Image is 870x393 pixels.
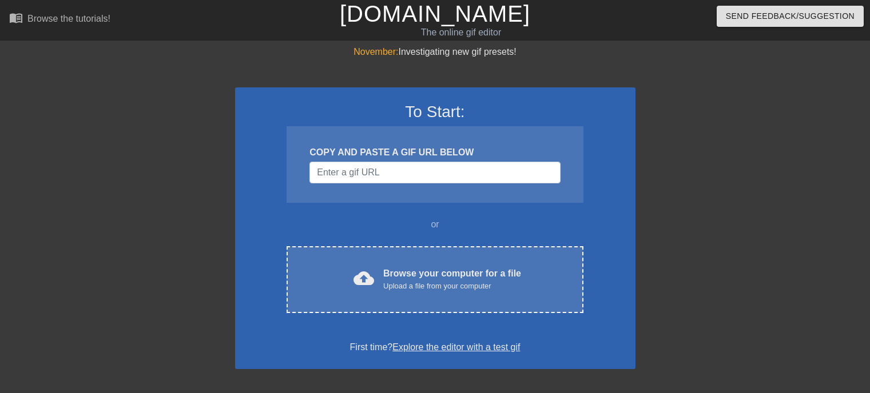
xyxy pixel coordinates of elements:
input: Username [309,162,560,183]
span: Send Feedback/Suggestion [726,9,855,23]
div: Browse your computer for a file [383,267,521,292]
a: Browse the tutorials! [9,11,110,29]
div: or [265,218,606,231]
span: menu_book [9,11,23,25]
div: First time? [250,340,621,354]
h3: To Start: [250,102,621,122]
a: Explore the editor with a test gif [392,342,520,352]
div: Upload a file from your computer [383,280,521,292]
span: November: [353,47,398,57]
div: The online gif editor [296,26,626,39]
button: Send Feedback/Suggestion [717,6,864,27]
div: COPY AND PASTE A GIF URL BELOW [309,146,560,159]
div: Investigating new gif presets! [235,45,635,59]
a: [DOMAIN_NAME] [340,1,530,26]
div: Browse the tutorials! [27,14,110,23]
span: cloud_upload [353,268,374,288]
